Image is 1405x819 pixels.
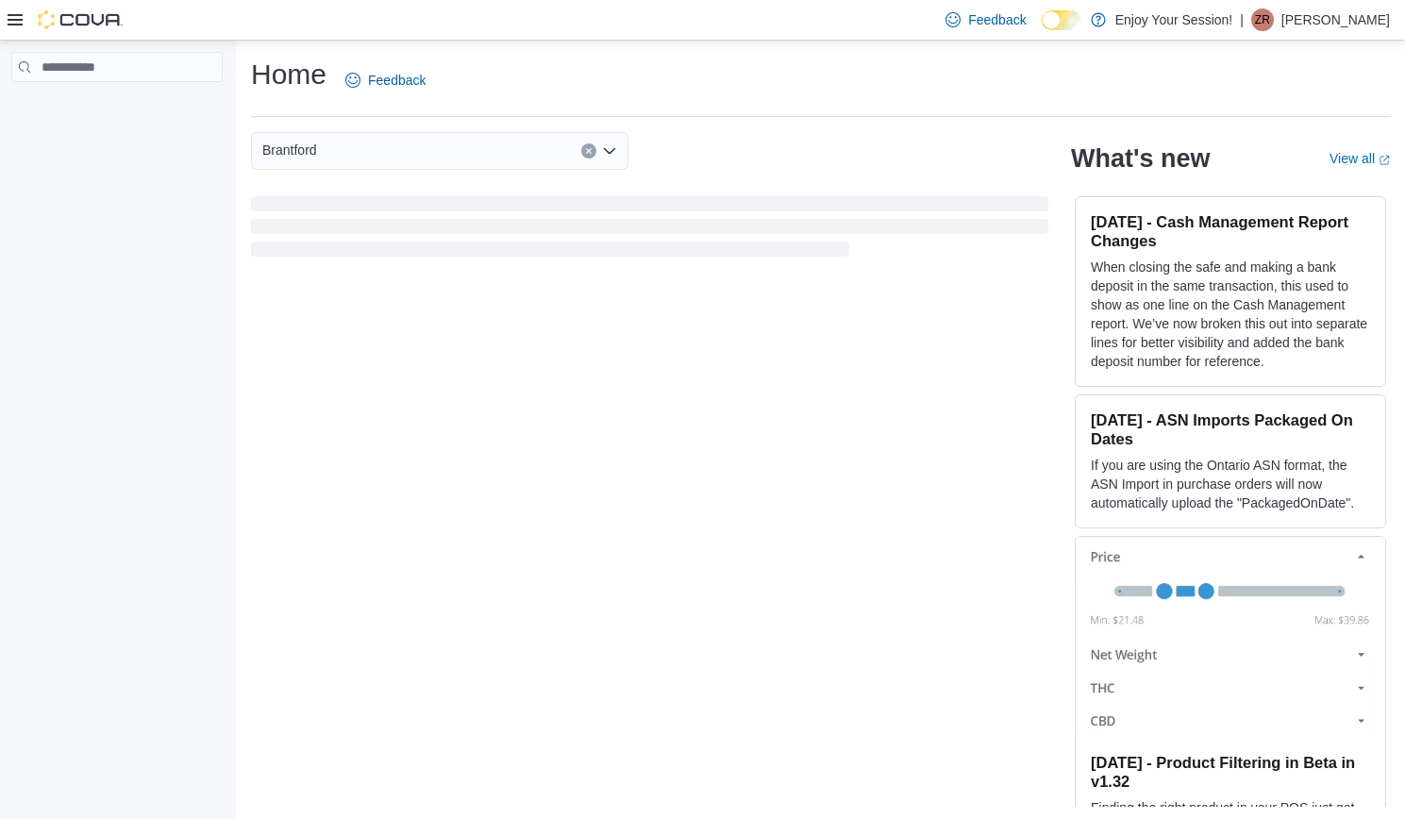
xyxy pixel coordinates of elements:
[1240,8,1244,31] p: |
[262,139,317,161] span: Brantford
[1115,8,1233,31] p: Enjoy Your Session!
[1255,8,1270,31] span: ZR
[338,61,433,99] a: Feedback
[938,1,1033,39] a: Feedback
[251,200,1048,260] span: Loading
[1281,8,1390,31] p: [PERSON_NAME]
[1091,456,1370,512] p: If you are using the Ontario ASN format, the ASN Import in purchase orders will now automatically...
[368,71,426,90] span: Feedback
[38,10,123,29] img: Cova
[1091,212,1370,250] h3: [DATE] - Cash Management Report Changes
[251,56,326,93] h1: Home
[1091,753,1370,791] h3: [DATE] - Product Filtering in Beta in v1.32
[11,86,223,131] nav: Complex example
[1071,143,1210,174] h2: What's new
[1091,410,1370,448] h3: [DATE] - ASN Imports Packaged On Dates
[1042,30,1043,31] span: Dark Mode
[581,143,596,159] button: Clear input
[1251,8,1274,31] div: Zoe Reid
[1091,258,1370,371] p: When closing the safe and making a bank deposit in the same transaction, this used to show as one...
[602,143,617,159] button: Open list of options
[1379,155,1390,166] svg: External link
[1042,10,1081,30] input: Dark Mode
[968,10,1026,29] span: Feedback
[1330,151,1390,166] a: View allExternal link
